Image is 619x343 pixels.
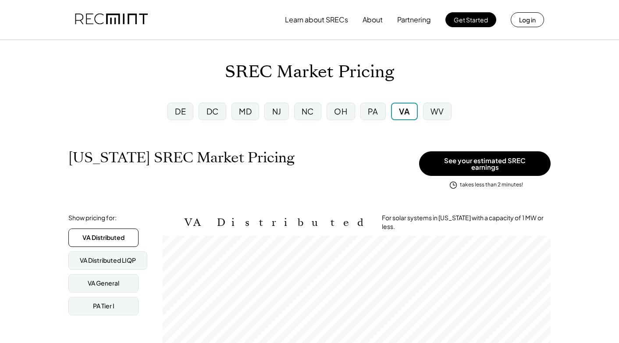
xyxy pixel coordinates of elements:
[68,214,117,222] div: Show pricing for:
[80,256,136,265] div: VA Distributed LIQP
[82,233,125,242] div: VA Distributed
[368,106,378,117] div: PA
[460,181,523,189] div: takes less than 2 minutes!
[302,106,314,117] div: NC
[88,279,119,288] div: VA General
[75,5,148,35] img: recmint-logotype%403x.png
[93,302,114,311] div: PA Tier I
[225,62,394,82] h1: SREC Market Pricing
[382,214,551,231] div: For solar systems in [US_STATE] with a capacity of 1 MW or less.
[430,106,444,117] div: WV
[511,12,544,27] button: Log in
[363,11,383,29] button: About
[334,106,347,117] div: OH
[272,106,281,117] div: NJ
[175,106,186,117] div: DE
[206,106,219,117] div: DC
[239,106,252,117] div: MD
[419,151,551,176] button: See your estimated SREC earnings
[68,149,295,166] h1: [US_STATE] SREC Market Pricing
[285,11,348,29] button: Learn about SRECs
[185,216,369,229] h2: VA Distributed
[445,12,496,27] button: Get Started
[397,11,431,29] button: Partnering
[399,106,409,117] div: VA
